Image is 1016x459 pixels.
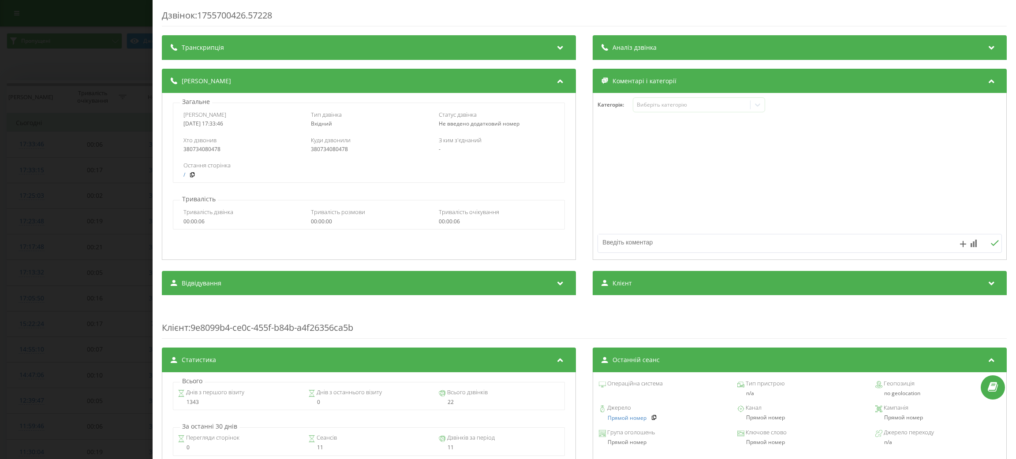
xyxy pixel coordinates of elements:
[737,390,862,396] div: n/a
[882,379,915,388] span: Геопозиція
[445,433,494,442] span: Дзвінків за період
[875,415,1001,421] div: Прямой номер
[308,444,430,451] div: 11
[185,433,239,442] span: Перегляди сторінок
[182,355,216,364] span: Статистика
[183,111,226,118] span: [PERSON_NAME]
[311,120,332,127] span: Вхідний
[178,399,299,405] div: 1343
[613,43,657,52] span: Аналіз дзвінка
[185,388,244,397] span: Днів з першого візиту
[311,218,427,225] div: 00:00:00
[180,377,205,385] p: Всього
[606,403,631,412] span: Джерело
[311,136,351,144] span: Куди дзвонили
[438,111,476,118] span: Статус дзвінка
[438,444,560,451] div: 11
[599,439,724,445] div: Прямой номер
[606,428,655,437] span: Група оголошень
[311,111,342,118] span: Тип дзвінка
[180,195,218,204] p: Тривалість
[183,146,299,152] div: 380734080478
[608,415,646,421] a: Прямой номер
[182,279,221,288] span: Відвідування
[606,379,663,388] span: Операційна система
[875,390,1001,396] div: no geolocation
[744,403,761,412] span: Канал
[744,379,784,388] span: Тип пристрою
[438,399,560,405] div: 22
[613,355,660,364] span: Останній сеанс
[308,399,430,405] div: 0
[183,172,185,178] a: /
[438,218,554,225] div: 00:00:06
[636,101,747,108] div: Виберіть категорію
[737,415,862,421] div: Прямой номер
[180,97,212,106] p: Загальне
[613,77,676,85] span: Коментарі і категорії
[445,388,487,397] span: Всього дзвінків
[438,146,554,152] div: -
[438,120,519,127] span: Не введено додатковий номер
[162,9,1007,26] div: Дзвінок : 1755700426.57228
[744,428,786,437] span: Ключове слово
[311,208,365,216] span: Тривалість розмови
[613,279,632,288] span: Клієнт
[162,322,188,333] span: Клієнт
[182,43,224,52] span: Транскрипція
[737,439,862,445] div: Прямой номер
[183,218,299,225] div: 00:00:06
[178,444,299,451] div: 0
[182,77,231,85] span: [PERSON_NAME]
[183,121,299,127] div: [DATE] 17:33:46
[315,388,382,397] span: Днів з останнього візиту
[438,136,481,144] span: З ким з'єднаний
[315,433,337,442] span: Сеансів
[882,403,908,412] span: Кампанія
[598,102,633,108] h4: Категорія :
[183,161,230,169] span: Остання сторінка
[882,428,934,437] span: Джерело переходу
[180,422,239,431] p: За останні 30 днів
[183,208,233,216] span: Тривалість дзвінка
[438,208,499,216] span: Тривалість очікування
[311,146,427,152] div: 380734080478
[884,439,1001,445] div: n/a
[162,304,1007,339] div: : 9e8099b4-ce0c-455f-b84b-a4f26356ca5b
[183,136,216,144] span: Хто дзвонив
